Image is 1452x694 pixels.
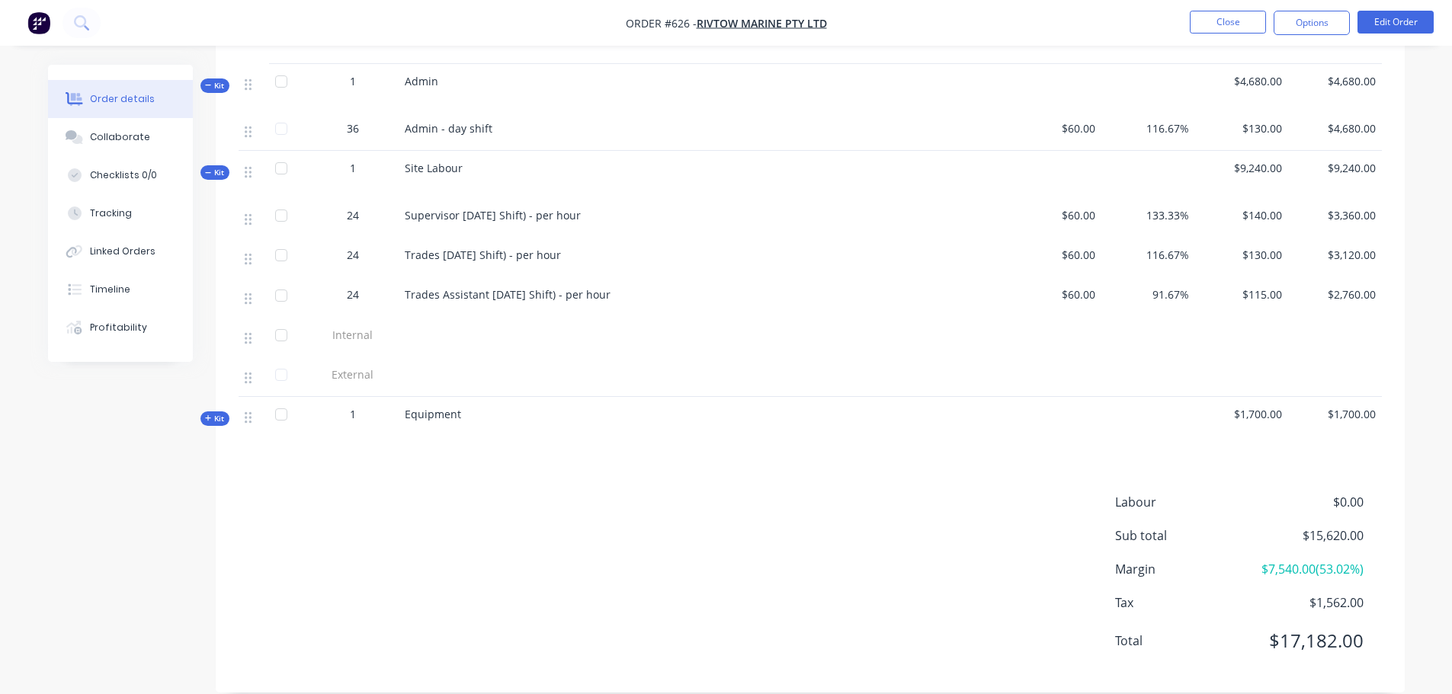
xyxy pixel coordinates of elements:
span: $4,680.00 [1294,120,1376,136]
span: 24 [347,207,359,223]
span: Sub total [1115,526,1251,545]
div: Profitability [90,321,147,334]
span: Trades [DATE] Shift) - per hour [405,248,561,262]
span: 1 [350,160,356,176]
span: $4,680.00 [1201,73,1283,89]
span: 116.67% [1107,120,1189,136]
span: Equipment [405,407,461,421]
span: 1 [350,73,356,89]
div: Tracking [90,206,132,220]
span: $115.00 [1201,286,1283,302]
button: Timeline [48,270,193,309]
div: Timeline [90,283,130,296]
img: Factory [27,11,50,34]
button: Profitability [48,309,193,347]
button: Collaborate [48,118,193,156]
span: $9,240.00 [1201,160,1283,176]
span: Kit [205,80,225,91]
span: Kit [205,413,225,424]
span: 133.33% [1107,207,1189,223]
span: $1,562.00 [1250,593,1363,612]
span: $17,182.00 [1250,627,1363,654]
span: $15,620.00 [1250,526,1363,545]
span: Total [1115,632,1251,650]
span: $4,680.00 [1294,73,1376,89]
span: Tax [1115,593,1251,612]
span: $130.00 [1201,120,1283,136]
span: Admin [405,74,438,88]
button: Close [1190,11,1266,34]
button: Order details [48,80,193,118]
span: $3,360.00 [1294,207,1376,223]
span: $1,700.00 [1201,406,1283,422]
span: $60.00 [1014,120,1096,136]
span: $1,700.00 [1294,406,1376,422]
span: Trades Assistant [DATE] Shift) - per hour [405,287,611,302]
div: Kit [200,165,229,180]
span: Kit [205,167,225,178]
span: $60.00 [1014,247,1096,263]
span: 91.67% [1107,286,1189,302]
div: Order details [90,92,155,106]
span: 24 [347,286,359,302]
span: $130.00 [1201,247,1283,263]
div: Kit [200,78,229,93]
div: Collaborate [90,130,150,144]
span: 1 [350,406,356,422]
button: Checklists 0/0 [48,156,193,194]
span: Site Labour [405,161,463,175]
div: Checklists 0/0 [90,168,157,182]
span: Supervisor [DATE] Shift) - per hour [405,208,581,222]
div: Kit [200,411,229,426]
button: Linked Orders [48,232,193,270]
div: Linked Orders [90,245,155,258]
span: Order #626 - [626,16,697,30]
span: $140.00 [1201,207,1283,223]
span: $60.00 [1014,207,1096,223]
span: $9,240.00 [1294,160,1376,176]
span: $60.00 [1014,286,1096,302]
span: 36 [347,120,359,136]
a: RIVTOW MARINE PTY LTD [697,16,827,30]
span: Internal [313,327,393,343]
span: $7,540.00 ( 53.02 %) [1250,560,1363,578]
span: 24 [347,247,359,263]
span: Margin [1115,560,1251,578]
span: External [313,366,393,382]
span: $2,760.00 [1294,286,1376,302]
span: $3,120.00 [1294,247,1376,263]
span: $0.00 [1250,493,1363,511]
span: Admin - day shift [405,121,492,136]
button: Options [1274,11,1350,35]
span: Labour [1115,493,1251,511]
span: 116.67% [1107,247,1189,263]
button: Edit Order [1357,11,1434,34]
button: Tracking [48,194,193,232]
